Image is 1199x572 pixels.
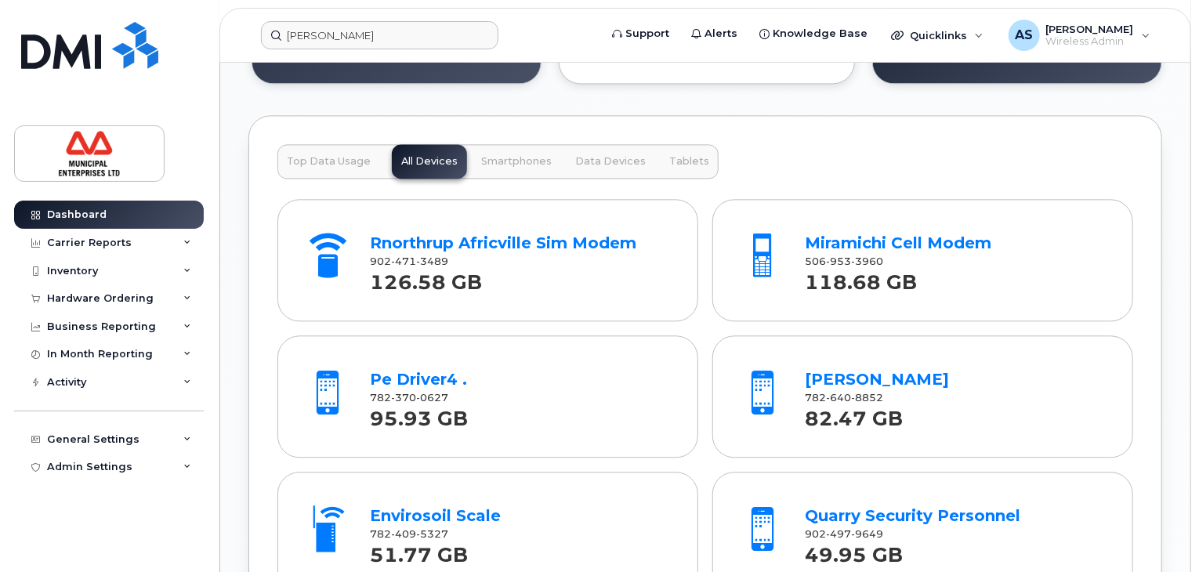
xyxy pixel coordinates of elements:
span: AS [1015,26,1033,45]
span: 3489 [417,255,449,267]
span: 471 [392,255,417,267]
a: Pe Driver4 . [371,370,468,389]
span: 782 [806,392,884,404]
button: Smartphones [472,144,561,179]
a: Knowledge Base [748,18,878,49]
span: 782 [371,392,449,404]
span: 902 [806,528,884,540]
strong: 82.47 GB [806,398,904,430]
strong: 51.77 GB [371,534,469,567]
a: Rnorthrup Africville Sim Modem [371,234,637,252]
span: Support [625,26,669,42]
a: [PERSON_NAME] [806,370,950,389]
span: 5327 [417,528,449,540]
button: Data Devices [566,144,655,179]
span: 782 [371,528,449,540]
span: 409 [392,528,417,540]
input: Find something... [261,21,498,49]
strong: 126.58 GB [371,262,483,294]
span: 953 [827,255,852,267]
span: Smartphones [481,155,552,168]
button: Tablets [660,144,719,179]
span: 640 [827,392,852,404]
span: Tablets [669,155,709,168]
span: Wireless Admin [1046,35,1134,48]
div: Quicklinks [880,20,994,51]
span: Quicklinks [910,29,967,42]
strong: 95.93 GB [371,398,469,430]
span: Data Devices [575,155,646,168]
span: [PERSON_NAME] [1046,23,1134,35]
a: Support [601,18,680,49]
span: 3960 [852,255,884,267]
span: 9649 [852,528,884,540]
span: Alerts [705,26,737,42]
span: Top Data Usage [287,155,371,168]
a: Miramichi Cell Modem [806,234,992,252]
span: 370 [392,392,417,404]
span: 497 [827,528,852,540]
span: Knowledge Base [773,26,868,42]
span: 0627 [417,392,449,404]
button: Top Data Usage [277,144,380,179]
strong: 118.68 GB [806,262,918,294]
a: Quarry Security Personnel [806,506,1021,525]
span: 506 [806,255,884,267]
div: Arun Singla [998,20,1161,51]
a: Envirosoil Scale [371,506,502,525]
span: 902 [371,255,449,267]
strong: 49.95 GB [806,534,904,567]
a: Alerts [680,18,748,49]
span: 8852 [852,392,884,404]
